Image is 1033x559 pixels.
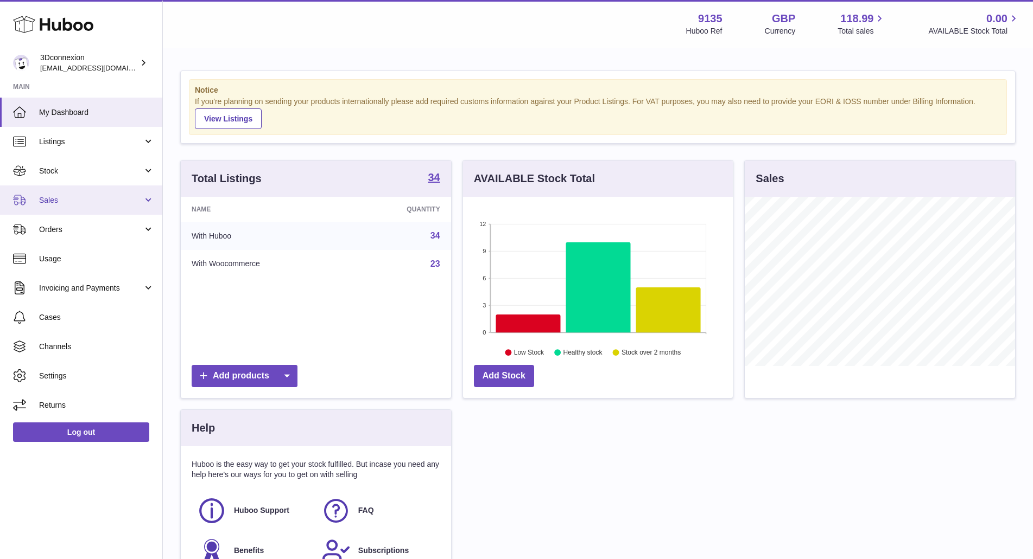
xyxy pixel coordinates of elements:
[358,545,409,556] span: Subscriptions
[39,224,143,235] span: Orders
[321,496,435,525] a: FAQ
[195,108,262,129] a: View Listings
[195,97,1001,129] div: If you're planning on sending your products internationally please add required customs informati...
[39,400,154,410] span: Returns
[348,197,451,222] th: Quantity
[838,26,886,36] span: Total sales
[483,329,486,336] text: 0
[39,312,154,323] span: Cases
[698,11,723,26] strong: 9135
[40,63,160,72] span: [EMAIL_ADDRESS][DOMAIN_NAME]
[39,283,143,293] span: Invoicing and Payments
[13,55,29,71] img: order_eu@3dconnexion.com
[197,496,310,525] a: Huboo Support
[479,221,486,227] text: 12
[474,171,595,186] h3: AVAILABLE Stock Total
[40,53,138,73] div: 3Dconnexion
[514,349,544,356] text: Low Stock
[181,250,348,278] td: With Woocommerce
[838,11,886,36] a: 118.99 Total sales
[39,342,154,352] span: Channels
[192,171,262,186] h3: Total Listings
[428,172,440,185] a: 34
[195,85,1001,95] strong: Notice
[234,545,264,556] span: Benefits
[39,166,143,176] span: Stock
[39,254,154,264] span: Usage
[181,222,348,250] td: With Huboo
[358,505,374,516] span: FAQ
[756,171,784,186] h3: Sales
[474,365,534,387] a: Add Stock
[13,422,149,442] a: Log out
[181,197,348,222] th: Name
[192,459,440,480] p: Huboo is the easy way to get your stock fulfilled. But incase you need any help here's our ways f...
[430,259,440,268] a: 23
[840,11,873,26] span: 118.99
[986,11,1007,26] span: 0.00
[39,107,154,118] span: My Dashboard
[483,302,486,309] text: 3
[234,505,289,516] span: Huboo Support
[686,26,723,36] div: Huboo Ref
[39,137,143,147] span: Listings
[430,231,440,240] a: 34
[928,11,1020,36] a: 0.00 AVAILABLE Stock Total
[928,26,1020,36] span: AVAILABLE Stock Total
[192,365,297,387] a: Add products
[563,349,603,356] text: Healthy stock
[772,11,795,26] strong: GBP
[483,275,486,281] text: 6
[765,26,796,36] div: Currency
[483,248,486,254] text: 9
[428,172,440,183] strong: 34
[39,371,154,381] span: Settings
[192,421,215,435] h3: Help
[622,349,681,356] text: Stock over 2 months
[39,195,143,205] span: Sales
